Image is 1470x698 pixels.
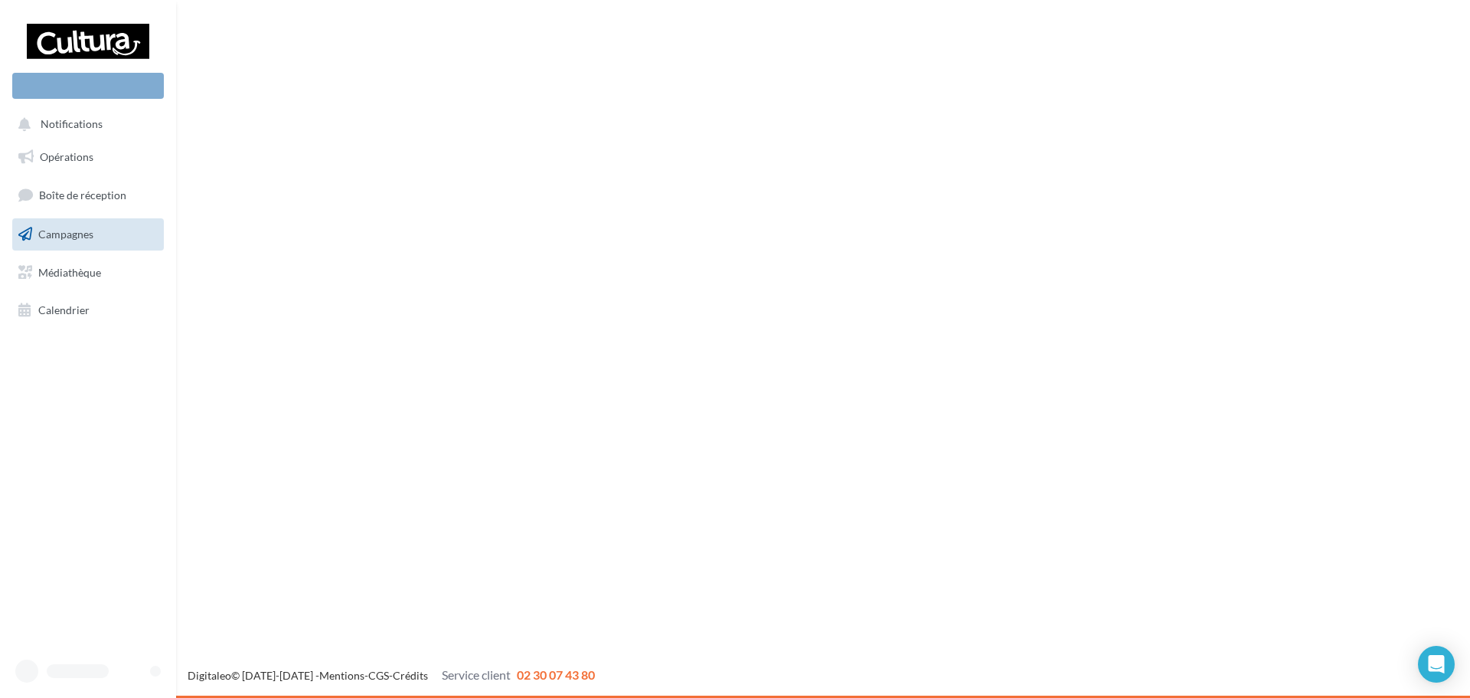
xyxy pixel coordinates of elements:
span: 02 30 07 43 80 [517,667,595,682]
a: Calendrier [9,294,167,326]
span: © [DATE]-[DATE] - - - [188,669,595,682]
div: Open Intercom Messenger [1418,646,1455,683]
span: Boîte de réception [39,188,126,202]
a: Campagnes [9,218,167,251]
span: Notifications [41,118,103,131]
a: Médiathèque [9,257,167,289]
a: Mentions [319,669,364,682]
span: Service client [442,667,511,682]
span: Campagnes [38,228,93,241]
a: Boîte de réception [9,179,167,211]
a: CGS [368,669,389,682]
a: Digitaleo [188,669,231,682]
div: Nouvelle campagne [12,73,164,99]
span: Calendrier [38,303,90,316]
a: Crédits [393,669,428,682]
span: Opérations [40,150,93,163]
a: Opérations [9,141,167,173]
span: Médiathèque [38,265,101,278]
